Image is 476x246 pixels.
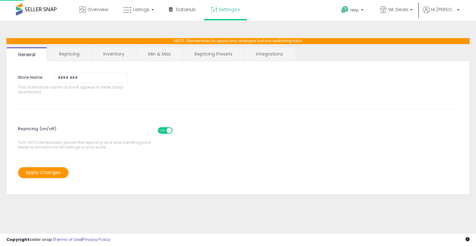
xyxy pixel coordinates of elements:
a: Integrations [245,47,294,61]
a: Repricing Presets [183,47,244,61]
span: Repricing (on/off) [18,123,178,140]
span: WL Deals [388,6,408,13]
a: Inventory [92,47,136,61]
strong: Copyright [6,236,30,243]
span: Turn Off to temporarily pause the repricing and stop sending price feeds to Amazon for all listin... [18,124,154,150]
a: General [6,47,47,61]
p: NOTE: Remember to apply any changes before switching tabs [6,38,470,44]
div: seller snap | | [6,237,110,243]
span: DataHub [176,6,196,13]
span: Hi [PERSON_NAME] [431,6,455,13]
button: Apply Changes [18,167,69,178]
i: Get Help [341,6,349,14]
a: Hi [PERSON_NAME] [423,6,459,21]
a: Privacy Policy [82,236,110,243]
a: Min & Max [137,47,182,61]
span: OFF [172,128,182,133]
label: Store Name [13,72,49,81]
a: Repricing [48,47,91,61]
a: Terms of Use [54,236,81,243]
span: Help [350,7,359,13]
span: Overview [87,6,108,13]
span: Listings [133,6,149,13]
span: ON [158,128,166,133]
span: This is the store name as it will appear in Seller Snap dashboard. [18,85,132,95]
a: Help [336,1,370,21]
